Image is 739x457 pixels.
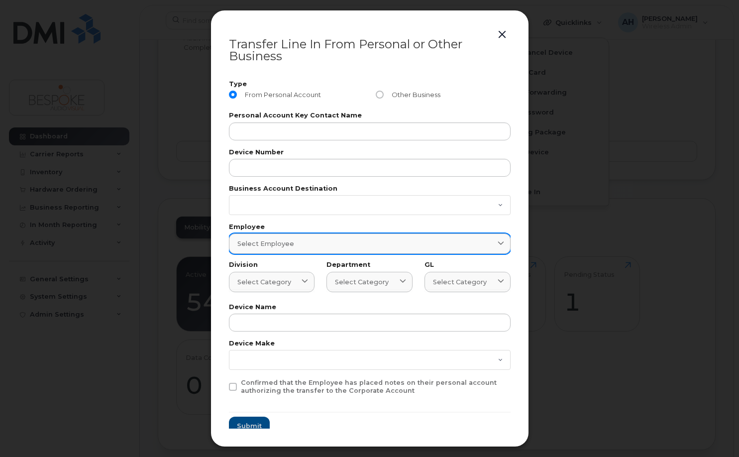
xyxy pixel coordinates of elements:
a: Select category [424,272,511,292]
label: Device Make [229,341,511,347]
a: Select employee [229,233,511,254]
label: Device Name [229,304,511,311]
span: Confirmed that the Employee has placed notes on their personal account authorizing the transfer t... [241,379,497,394]
label: Employee [229,224,511,230]
span: Select employee [237,239,294,248]
label: Type [229,81,511,88]
span: Select category [237,277,291,287]
span: Submit [237,421,262,431]
div: Transfer Line In From Personal or Other Business [229,38,511,62]
a: Select category [326,272,413,292]
span: From Personal Account [241,91,321,99]
input: From Personal Account [229,91,237,99]
label: Department [326,262,413,268]
label: GL [424,262,511,268]
span: Select category [433,277,487,287]
span: Other Business [388,91,440,99]
label: Personal Account Key Contact Name [229,113,511,119]
label: Division [229,262,315,268]
span: Select category [335,277,389,287]
button: Submit [229,417,270,435]
label: Device Number [229,149,511,156]
a: Select category [229,272,315,292]
label: Business Account Destination [229,186,511,192]
input: Other Business [376,91,384,99]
